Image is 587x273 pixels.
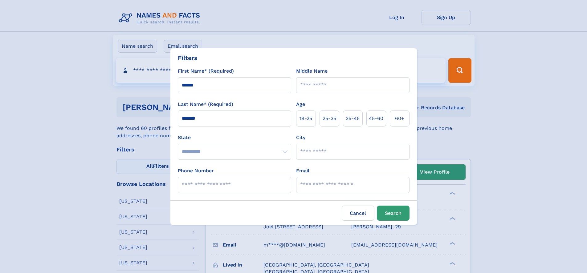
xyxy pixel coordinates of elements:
label: Cancel [342,206,374,221]
label: Middle Name [296,67,328,75]
label: Email [296,167,309,175]
label: State [178,134,291,141]
label: Phone Number [178,167,214,175]
label: First Name* (Required) [178,67,234,75]
button: Search [377,206,410,221]
span: 45‑60 [369,115,383,122]
label: Age [296,101,305,108]
span: 25‑35 [323,115,336,122]
span: 18‑25 [300,115,312,122]
div: Filters [178,53,198,62]
span: 60+ [395,115,404,122]
label: City [296,134,305,141]
label: Last Name* (Required) [178,101,233,108]
span: 35‑45 [346,115,360,122]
